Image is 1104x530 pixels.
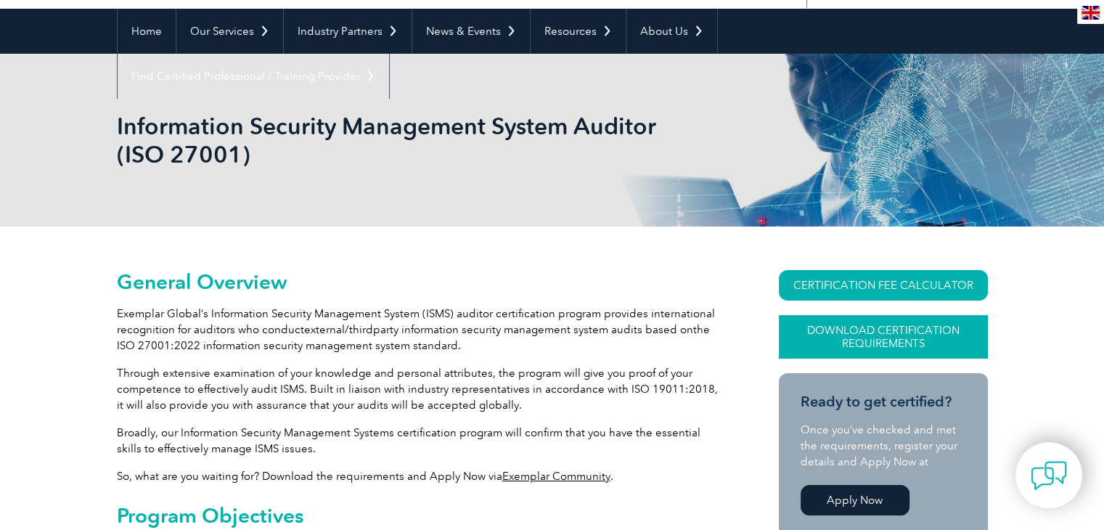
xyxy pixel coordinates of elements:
[284,9,412,54] a: Industry Partners
[626,9,717,54] a: About Us
[1081,6,1100,20] img: en
[531,9,626,54] a: Resources
[117,468,727,484] p: So, what are you waiting for? Download the requirements and Apply Now via .
[176,9,283,54] a: Our Services
[117,306,727,354] p: Exemplar Global’s Information Security Management System (ISMS) auditor certification program pro...
[117,365,727,413] p: Through extensive examination of your knowledge and personal attributes, the program will give yo...
[779,270,988,301] a: CERTIFICATION FEE CALCULATOR
[118,54,389,99] a: Find Certified Professional / Training Provider
[412,9,530,54] a: News & Events
[801,485,909,515] a: Apply Now
[801,422,966,470] p: Once you’ve checked and met the requirements, register your details and Apply Now at
[117,270,727,293] h2: General Overview
[801,393,966,411] h3: Ready to get certified?
[117,504,727,527] h2: Program Objectives
[1031,457,1067,494] img: contact-chat.png
[304,323,373,336] span: external/third
[373,323,693,336] span: party information security management system audits based on
[502,470,610,483] a: Exemplar Community
[779,315,988,359] a: Download Certification Requirements
[117,112,674,168] h1: Information Security Management System Auditor (ISO 27001)
[117,425,727,457] p: Broadly, our Information Security Management Systems certification program will confirm that you ...
[118,9,176,54] a: Home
